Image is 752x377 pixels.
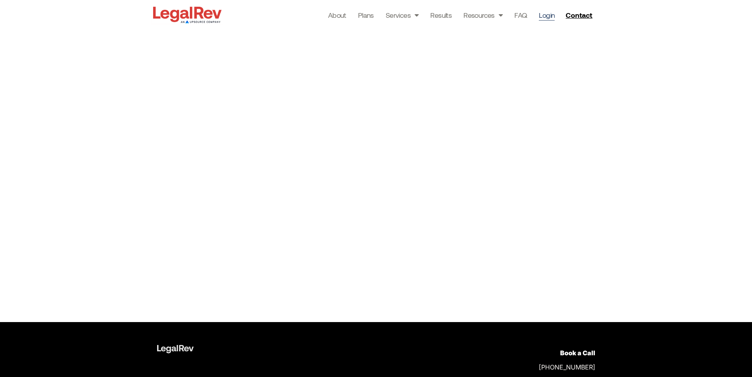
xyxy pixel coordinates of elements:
[566,11,592,19] span: Contact
[560,349,595,357] a: Book a Call
[430,9,452,21] a: Results
[539,9,555,21] a: Login
[563,9,597,21] a: Contact
[514,9,527,21] a: FAQ
[328,9,555,21] nav: Menu
[328,9,346,21] a: About
[358,9,374,21] a: Plans
[386,9,419,21] a: Services
[463,9,503,21] a: Resources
